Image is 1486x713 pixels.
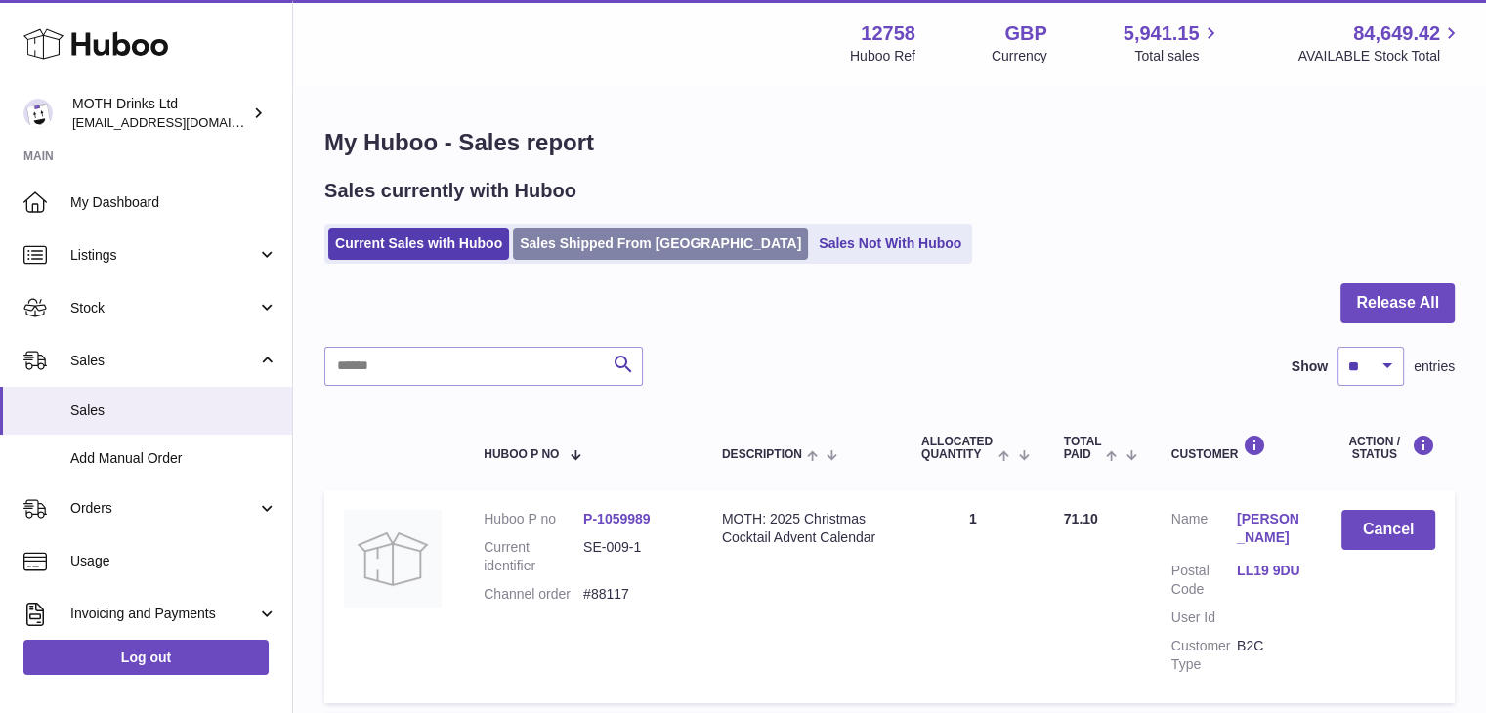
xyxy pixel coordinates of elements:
img: orders@mothdrinks.com [23,99,53,128]
a: 84,649.42 AVAILABLE Stock Total [1297,21,1463,65]
div: MOTH Drinks Ltd [72,95,248,132]
span: Huboo P no [484,448,559,461]
a: Sales Not With Huboo [812,228,968,260]
dt: Huboo P no [484,510,583,528]
span: Add Manual Order [70,449,277,468]
span: Total sales [1134,47,1221,65]
dt: User Id [1171,608,1237,627]
strong: 12758 [861,21,915,47]
div: Customer [1171,435,1303,461]
dt: Name [1171,510,1237,552]
span: Stock [70,299,257,317]
a: Sales Shipped From [GEOGRAPHIC_DATA] [513,228,808,260]
a: LL19 9DU [1237,562,1302,580]
dd: #88117 [583,585,683,604]
a: Log out [23,640,269,675]
dt: Customer Type [1171,637,1237,674]
a: 5,941.15 Total sales [1124,21,1222,65]
dd: B2C [1237,637,1302,674]
dt: Channel order [484,585,583,604]
button: Cancel [1341,510,1435,550]
h2: Sales currently with Huboo [324,178,576,204]
span: Total paid [1064,436,1102,461]
a: [PERSON_NAME] [1237,510,1302,547]
span: AVAILABLE Stock Total [1297,47,1463,65]
button: Release All [1340,283,1455,323]
dt: Postal Code [1171,562,1237,599]
span: ALLOCATED Quantity [921,436,994,461]
span: 84,649.42 [1353,21,1440,47]
span: Invoicing and Payments [70,605,257,623]
span: Listings [70,246,257,265]
label: Show [1292,357,1328,376]
span: Description [722,448,802,461]
span: Sales [70,401,277,420]
td: 1 [902,490,1044,702]
img: no-photo.jpg [344,510,442,608]
span: 71.10 [1064,511,1098,526]
div: MOTH: 2025 Christmas Cocktail Advent Calendar [722,510,882,547]
span: 5,941.15 [1124,21,1200,47]
div: Action / Status [1341,435,1435,461]
dd: SE-009-1 [583,538,683,575]
span: My Dashboard [70,193,277,212]
a: Current Sales with Huboo [328,228,509,260]
strong: GBP [1004,21,1046,47]
span: entries [1414,357,1455,376]
a: P-1059989 [583,511,651,526]
span: Orders [70,499,257,518]
div: Huboo Ref [850,47,915,65]
span: [EMAIL_ADDRESS][DOMAIN_NAME] [72,114,287,130]
span: Usage [70,552,277,570]
h1: My Huboo - Sales report [324,127,1455,158]
span: Sales [70,352,257,370]
dt: Current identifier [484,538,583,575]
div: Currency [992,47,1047,65]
